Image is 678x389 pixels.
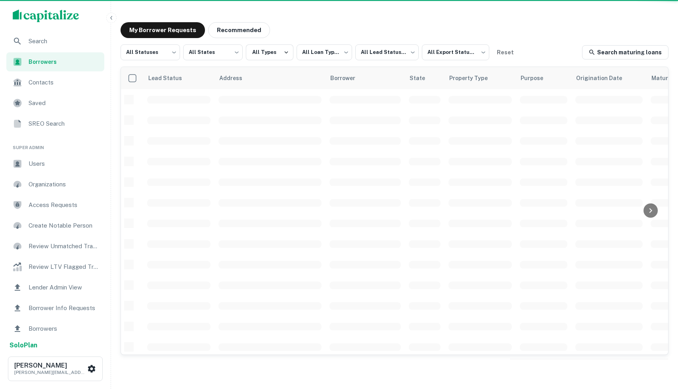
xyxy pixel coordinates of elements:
[6,175,104,194] a: Organizations
[121,42,180,63] div: All Statuses
[14,362,86,369] h6: [PERSON_NAME]
[516,67,571,89] th: Purpose
[148,73,192,83] span: Lead Status
[571,67,647,89] th: Origination Date
[215,67,326,89] th: Address
[6,52,104,71] a: Borrowers
[29,78,100,87] span: Contacts
[6,94,104,113] a: Saved
[6,319,104,338] a: Borrowers
[14,369,86,376] p: [PERSON_NAME][EMAIL_ADDRESS][PERSON_NAME][DOMAIN_NAME]
[6,114,104,133] a: SREO Search
[29,221,100,230] span: Create Notable Person
[143,67,215,89] th: Lead Status
[422,42,489,63] div: All Export Statuses
[6,135,104,154] li: Super Admin
[29,119,100,128] span: SREO Search
[410,73,435,83] span: State
[219,73,253,83] span: Address
[6,237,104,256] a: Review Unmatched Transactions
[29,324,100,333] span: Borrowers
[405,67,444,89] th: State
[13,10,79,22] img: capitalize-logo.png
[6,257,104,276] a: Review LTV Flagged Transactions
[8,356,103,381] button: [PERSON_NAME][PERSON_NAME][EMAIL_ADDRESS][PERSON_NAME][DOMAIN_NAME]
[29,303,100,313] span: Borrower Info Requests
[208,22,270,38] button: Recommended
[246,44,293,60] button: All Types
[297,42,352,63] div: All Loan Types
[576,73,632,83] span: Origination Date
[29,98,100,108] span: Saved
[6,216,104,235] a: Create Notable Person
[29,57,100,66] span: Borrowers
[6,299,104,318] a: Borrower Info Requests
[29,180,100,189] span: Organizations
[29,241,100,251] span: Review Unmatched Transactions
[326,67,405,89] th: Borrower
[6,32,104,51] a: Search
[10,341,37,350] a: SoloPlan
[582,45,668,59] a: Search maturing loans
[29,283,100,292] span: Lender Admin View
[330,73,366,83] span: Borrower
[10,341,37,349] strong: Solo Plan
[521,73,554,83] span: Purpose
[638,300,678,338] iframe: Chat Widget
[29,200,100,210] span: Access Requests
[6,73,104,92] a: Contacts
[444,67,516,89] th: Property Type
[449,73,498,83] span: Property Type
[29,36,100,46] span: Search
[355,42,419,63] div: All Lead Statuses
[183,42,243,63] div: All States
[6,278,104,297] a: Lender Admin View
[6,154,104,173] a: Users
[29,159,100,169] span: Users
[6,195,104,215] a: Access Requests
[29,262,100,272] span: Review LTV Flagged Transactions
[492,44,518,60] button: Reset
[121,22,205,38] button: My Borrower Requests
